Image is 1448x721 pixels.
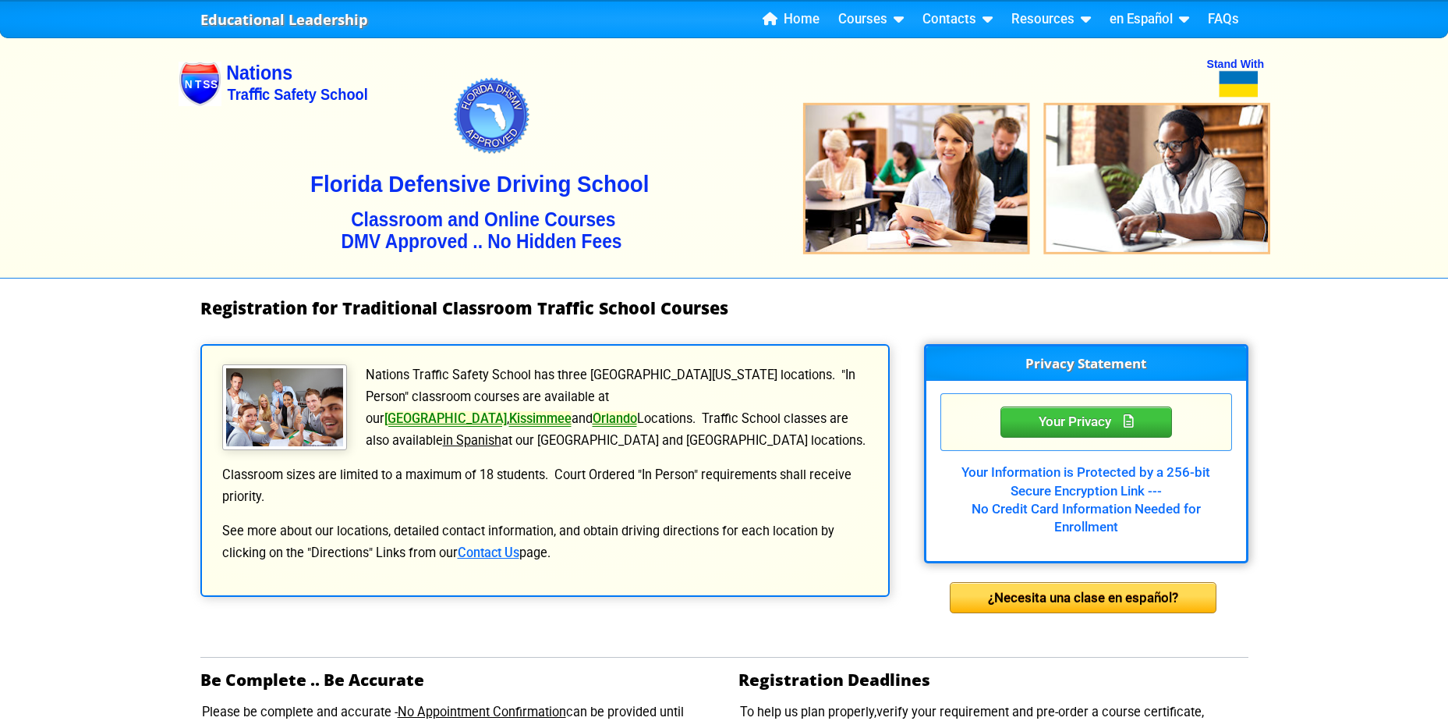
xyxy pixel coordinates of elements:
[398,705,566,719] u: No Appointment Confirmation
[1103,8,1195,31] a: en Español
[1000,411,1172,430] a: Your Privacy
[458,545,519,560] a: Contact Us
[200,299,1248,318] h1: Registration for Traditional Classroom Traffic School Courses
[221,364,869,452] p: Nations Traffic Safety School has three [GEOGRAPHIC_DATA][US_STATE] locations. "In Person" classr...
[832,8,910,31] a: Courses
[443,433,501,448] u: in Spanish
[200,7,368,33] a: Educational Leadership
[1000,407,1172,438] div: Privacy Statement
[200,670,710,689] h2: Be Complete .. Be Accurate
[950,590,1216,605] a: ¿Necesita una clase en español?
[756,8,826,31] a: Home
[738,670,1248,689] h2: Registration Deadlines
[950,582,1216,613] div: ¿Necesita una clase en español?
[926,346,1246,381] h3: Privacy Statement
[916,8,999,31] a: Contacts
[509,411,572,426] a: Kissimmee
[1005,8,1097,31] a: Resources
[940,451,1232,536] div: Your Information is Protected by a 256-bit Secure Encryption Link --- No Credit Card Information ...
[384,411,507,426] a: [GEOGRAPHIC_DATA]
[1202,8,1245,31] a: FAQs
[593,411,637,426] a: Orlando
[221,464,869,508] p: Classroom sizes are limited to a maximum of 18 students. Court Ordered "In Person" requirements s...
[221,520,869,564] p: See more about our locations, detailed contact information, and obtain driving directions for eac...
[222,364,347,450] img: Traffic School Students
[179,28,1270,278] img: Nations Traffic School - Your DMV Approved Florida Traffic School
